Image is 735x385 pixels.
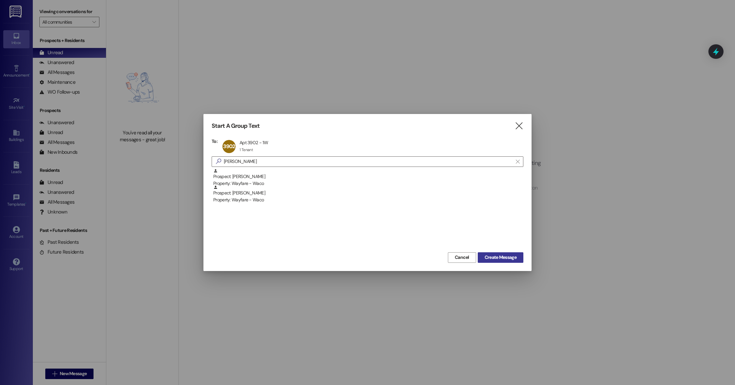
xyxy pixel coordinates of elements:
input: Search for any contact or apartment [224,157,513,166]
span: Create Message [485,254,516,261]
button: Cancel [448,252,476,263]
div: Prospect: [PERSON_NAME] [213,185,523,204]
span: Cancel [455,254,469,261]
div: Prospect: [PERSON_NAME] [213,169,523,187]
i:  [516,159,519,164]
div: Property: Wayfare - Waco [213,180,523,187]
i:  [514,123,523,129]
div: Prospect: [PERSON_NAME]Property: Wayfare - Waco [212,185,523,201]
div: 1 Tenant [240,147,253,152]
i:  [213,158,224,165]
button: Clear text [513,157,523,167]
span: 3902 [223,143,235,150]
button: Create Message [478,252,523,263]
h3: To: [212,138,218,144]
h3: Start A Group Text [212,122,260,130]
div: Apt 3902 - 1W [240,140,268,146]
div: Property: Wayfare - Waco [213,196,523,203]
div: Prospect: [PERSON_NAME]Property: Wayfare - Waco [212,169,523,185]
